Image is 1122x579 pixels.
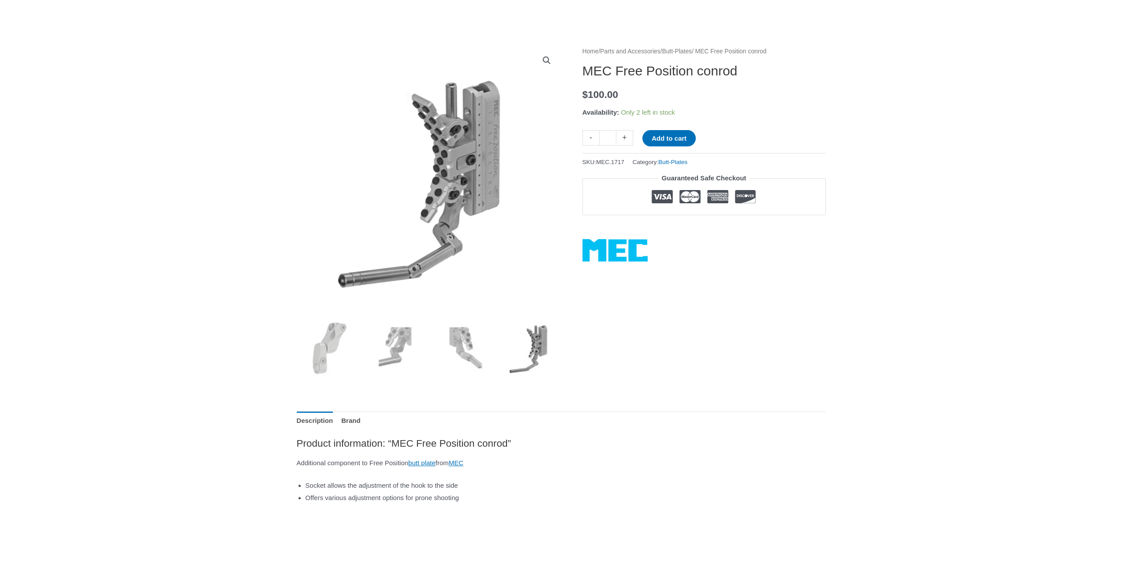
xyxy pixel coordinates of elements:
[658,172,750,184] legend: Guaranteed Safe Checkout
[616,130,633,146] a: +
[297,411,333,430] a: Description
[341,411,360,430] a: Brand
[297,457,826,469] p: Additional component to Free Position from
[582,89,618,100] bdi: 100.00
[408,459,436,467] a: butt plate
[642,130,696,146] button: Add to cart
[582,157,624,168] span: SKU:
[364,317,425,378] img: MEC Free Position conrod - Image 2
[500,317,561,378] img: MEC Free Position conrod - Image 4
[662,48,692,55] a: Butt-Plates
[582,108,619,116] span: Availability:
[539,52,555,68] a: View full-screen image gallery
[582,63,826,79] h1: MEC Free Position conrod
[582,222,826,232] iframe: Customer reviews powered by Trustpilot
[582,89,588,100] span: $
[297,437,826,450] h2: Product information: “MEC Free Position conrod”
[449,459,463,467] a: MEC
[658,159,687,165] a: Butt-Plates
[633,157,688,168] span: Category:
[582,239,648,261] a: MEC
[306,492,826,504] li: Offers various adjustment options for prone shooting
[600,48,660,55] a: Parts and Accessories
[306,479,826,492] li: Socket allows the adjustment of the hook to the side
[582,130,599,146] a: -
[599,130,616,146] input: Product quantity
[582,46,826,57] nav: Breadcrumb
[582,48,599,55] a: Home
[621,108,675,116] span: Only 2 left in stock
[297,317,358,378] img: MEC Free Position conrod
[596,159,624,165] span: MEC.1717
[432,317,493,378] img: MEC Free Position conrod - Image 3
